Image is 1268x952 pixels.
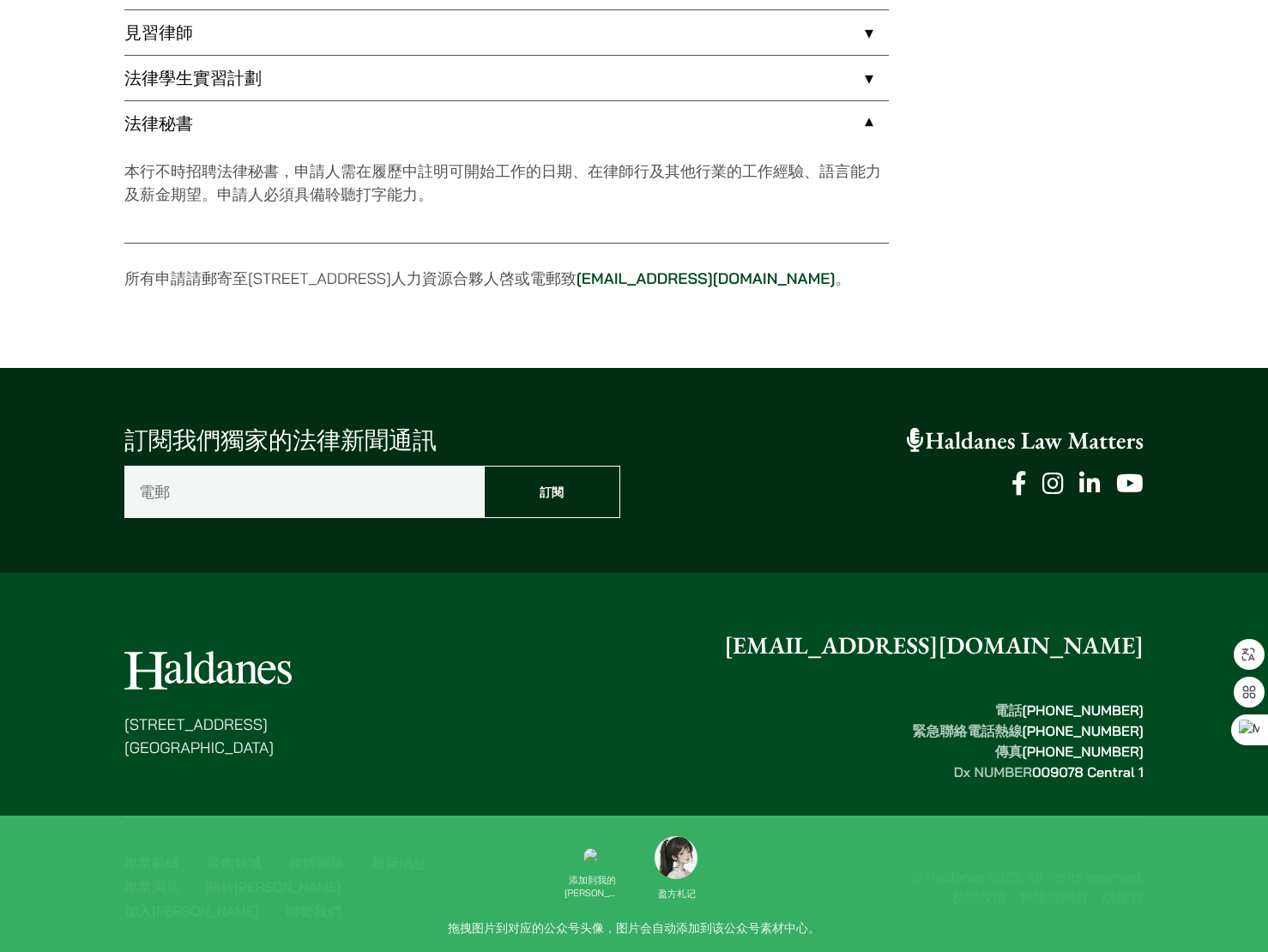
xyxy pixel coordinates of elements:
[124,651,292,690] img: Logo of Haldanes
[124,423,620,459] p: 訂閱我們獨家的法律新聞通訊
[907,425,1144,456] a: Haldanes Law Matters
[1022,743,1144,760] mark: [PHONE_NUMBER]
[26,22,93,37] a: Back to Top
[124,713,292,759] p: [STREET_ADDRESS] [GEOGRAPHIC_DATA]
[577,268,836,288] a: [EMAIL_ADDRESS][DOMAIN_NAME]
[124,267,889,290] p: 所有申請請郵寄至[STREET_ADDRESS]人力資源合夥人啓或電郵致 。
[1032,763,1144,780] mark: 009078 Central 1
[21,125,48,140] span: 16 px
[484,466,621,518] input: 訂閱
[124,56,889,100] a: 法律學生實習計劃
[7,7,1261,22] div: Outline
[7,108,62,123] label: 字体大小
[124,160,889,206] p: 本行不時招聘法律秘書，申請人需在履歷中註明可開始工作的日期、在律師行及其他行業的工作經驗、語言能力及薪金期望。申請人必須具備聆聽打字能力。
[724,630,1144,661] a: [EMAIL_ADDRESS][DOMAIN_NAME]
[124,101,889,146] a: 法律秘書
[7,54,1261,76] h3: 样式
[124,466,484,518] input: 電郵
[1022,702,1144,719] mark: [PHONE_NUMBER]
[912,702,1144,780] strong: 電話 緊急聯絡電話熱線 傳真 Dx NUMBER
[124,10,889,55] a: 見習律師
[124,146,889,243] div: 法律秘書
[1022,722,1144,739] mark: [PHONE_NUMBER]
